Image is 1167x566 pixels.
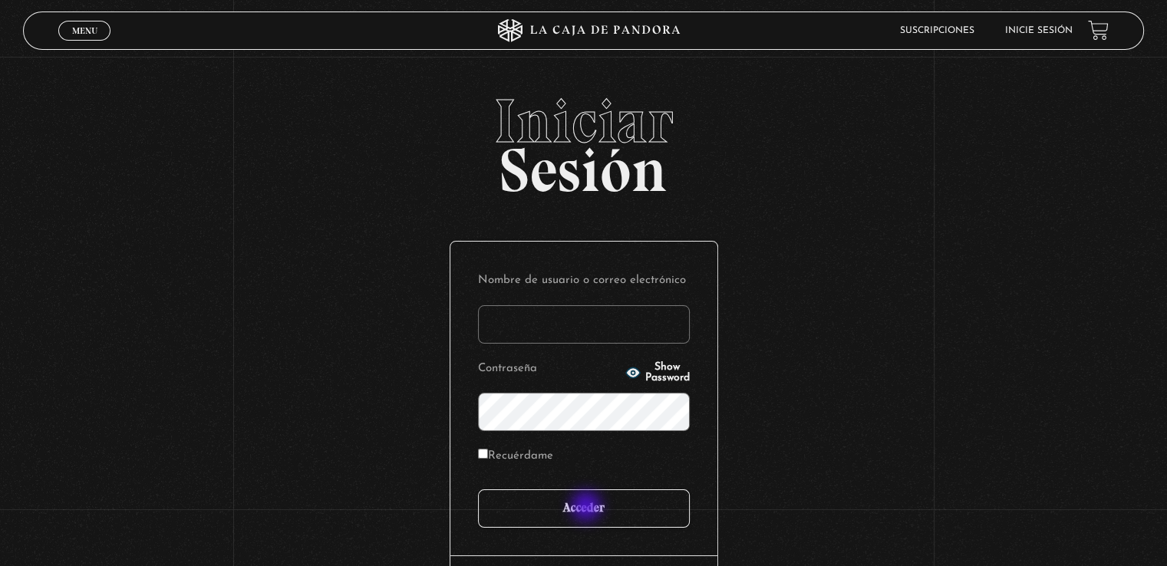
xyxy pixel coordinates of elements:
a: Inicie sesión [1005,26,1073,35]
input: Recuérdame [478,449,488,459]
a: Suscripciones [900,26,974,35]
a: View your shopping cart [1088,20,1109,41]
span: Menu [72,26,97,35]
h2: Sesión [23,90,1143,189]
label: Recuérdame [478,445,553,469]
span: Cerrar [67,39,103,50]
button: Show Password [625,362,690,383]
label: Contraseña [478,357,621,381]
label: Nombre de usuario o correo electrónico [478,269,690,293]
input: Acceder [478,489,690,528]
span: Iniciar [23,90,1143,152]
span: Show Password [645,362,690,383]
